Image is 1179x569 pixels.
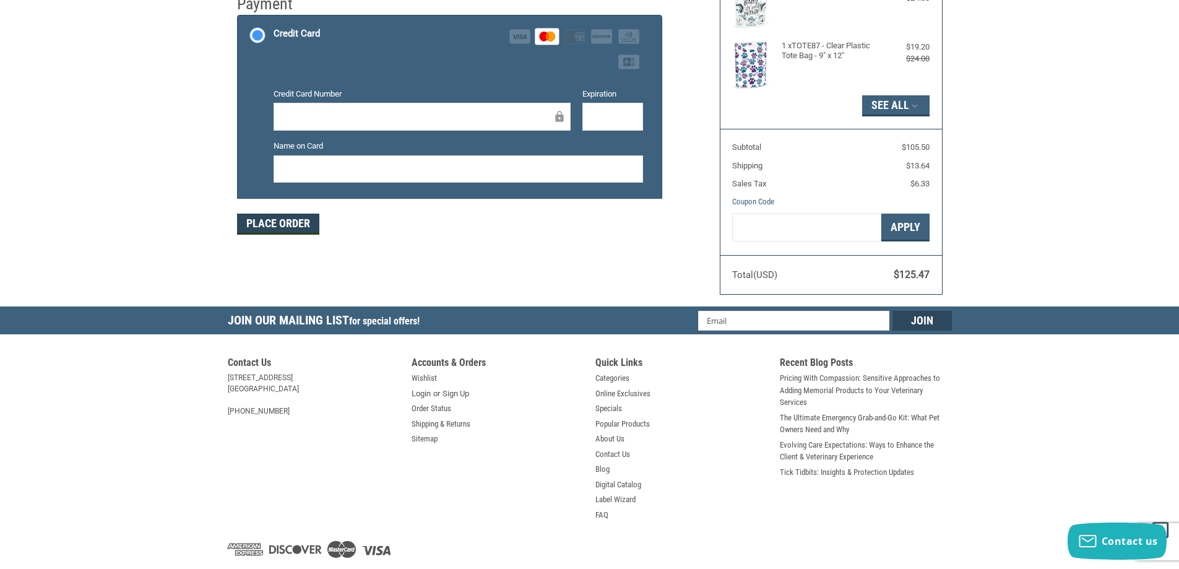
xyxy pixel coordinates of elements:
[228,357,400,372] h5: Contact Us
[595,418,650,430] a: Popular Products
[780,466,914,479] a: Tick Tidbits: Insights & Protection Updates
[426,388,447,400] span: or
[732,179,766,188] span: Sales Tax
[698,311,889,331] input: Email
[906,161,930,170] span: $13.64
[595,463,610,476] a: Blog
[894,269,930,280] span: $125.47
[780,372,952,409] a: Pricing With Compassion: Sensitive Approaches to Adding Memorial Products to Your Veterinary Serv...
[780,357,952,372] h5: Recent Blog Posts
[595,493,636,506] a: Label Wizard
[595,433,624,445] a: About Us
[412,357,584,372] h5: Accounts & Orders
[892,311,952,331] input: Join
[902,142,930,152] span: $105.50
[732,269,777,280] span: Total (USD)
[237,214,319,235] button: Place Order
[412,388,431,400] a: Login
[595,402,622,415] a: Specials
[595,448,630,461] a: Contact Us
[881,214,930,241] button: Apply
[349,315,420,327] span: for special offers!
[595,509,608,521] a: FAQ
[780,439,952,463] a: Evolving Care Expectations: Ways to Enhance the Client & Veterinary Experience
[782,41,878,61] h4: 1 x TOTE87 - Clear Plastic Tote Bag - 9" x 12"
[228,306,426,338] h5: Join Our Mailing List
[1068,523,1167,560] button: Contact us
[582,88,643,100] label: Expiration
[732,142,761,152] span: Subtotal
[732,197,774,206] a: Coupon Code
[780,412,952,436] a: The Ultimate Emergency Grab-and-Go Kit: What Pet Owners Need and Why
[274,24,320,44] div: Credit Card
[412,372,437,384] a: Wishlist
[274,88,571,100] label: Credit Card Number
[732,214,881,241] input: Gift Certificate or Coupon Code
[595,388,650,400] a: Online Exclusives
[443,388,469,400] a: Sign Up
[274,140,643,152] label: Name on Card
[412,402,451,415] a: Order Status
[910,179,930,188] span: $6.33
[880,41,930,53] div: $19.20
[595,479,641,491] a: Digital Catalog
[228,372,400,417] address: [STREET_ADDRESS] [GEOGRAPHIC_DATA] [PHONE_NUMBER]
[412,433,438,445] a: Sitemap
[1102,534,1158,548] span: Contact us
[595,372,629,384] a: Categories
[595,357,767,372] h5: Quick Links
[880,53,930,65] div: $24.00
[732,161,762,170] span: Shipping
[862,95,930,116] button: See All
[412,418,470,430] a: Shipping & Returns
